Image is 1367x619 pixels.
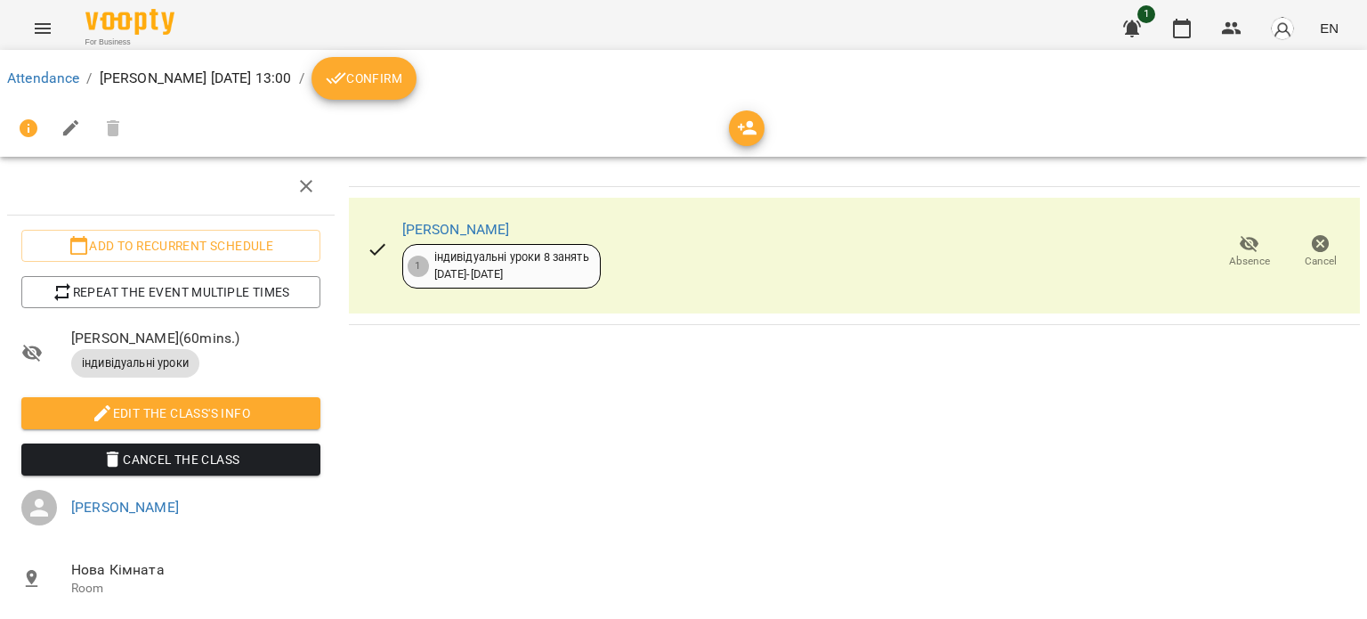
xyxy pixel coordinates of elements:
span: Cancel the class [36,449,306,470]
span: Нова Кімната [71,559,320,581]
p: Room [71,580,320,598]
span: Repeat the event multiple times [36,281,306,303]
span: Edit the class's Info [36,403,306,424]
button: Cancel [1285,227,1356,277]
button: Repeat the event multiple times [21,276,320,308]
a: [PERSON_NAME] [71,499,179,516]
button: Add to recurrent schedule [21,230,320,262]
button: Absence [1214,227,1285,277]
span: 1 [1137,5,1155,23]
a: [PERSON_NAME] [402,221,510,238]
span: EN [1320,19,1339,37]
button: Menu [21,7,64,50]
span: Add to recurrent schedule [36,235,306,257]
span: [PERSON_NAME] ( 60 mins. ) [71,328,320,349]
img: Voopty Logo [85,9,174,35]
img: avatar_s.png [1270,16,1295,41]
p: [PERSON_NAME] [DATE] 13:00 [100,68,292,89]
button: Confirm [311,57,417,100]
li: / [86,68,92,89]
nav: breadcrumb [7,57,1360,100]
span: Confirm [326,68,402,89]
button: Cancel the class [21,444,320,476]
span: For Business [85,37,174,48]
div: індивідуальні уроки 8 занять [DATE] - [DATE] [434,249,589,282]
button: Edit the class's Info [21,397,320,429]
li: / [299,68,304,89]
span: індивідуальні уроки [71,355,199,371]
button: EN [1313,12,1346,45]
span: Cancel [1305,254,1337,269]
div: 1 [408,256,429,277]
a: Attendance [7,69,79,86]
span: Absence [1229,254,1270,269]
